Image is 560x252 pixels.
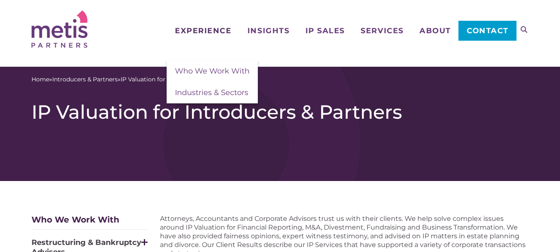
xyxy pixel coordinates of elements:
[361,27,403,34] span: Services
[32,75,49,84] a: Home
[175,27,231,34] span: Experience
[52,75,118,84] a: Introducers & Partners
[175,88,248,97] span: Industries & Sectors
[121,75,233,84] span: IP Valuation for Introducers & Partners
[32,10,87,48] img: Metis Partners
[32,75,233,84] span: » »
[467,27,509,34] span: Contact
[305,27,345,34] span: IP Sales
[247,27,289,34] span: Insights
[32,214,148,230] div: Who We Work With
[167,82,258,103] a: Industries & Sectors
[32,100,529,124] h1: IP Valuation for Introducers & Partners
[167,60,258,82] a: Who We Work With
[175,66,250,76] span: Who We Work With
[458,21,516,41] a: Contact
[419,27,451,34] span: About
